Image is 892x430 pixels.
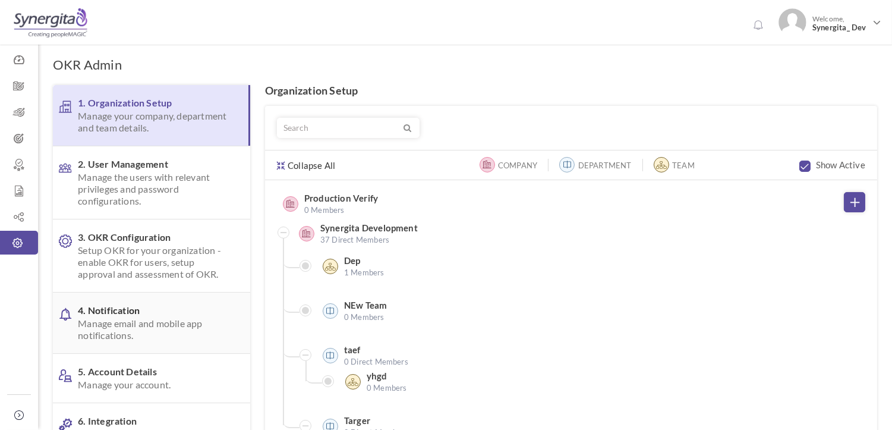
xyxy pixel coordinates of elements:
[578,159,632,171] label: Department
[344,311,387,323] span: 0 Members
[78,305,232,341] span: 4. Notification
[78,366,232,391] span: 5. Account Details
[78,231,232,280] span: 3. OKR Configuration
[778,8,806,36] img: Photo
[367,382,407,394] span: 0 Members
[78,318,232,341] span: Manage email and mobile app notifications.
[344,266,384,278] span: 1 Members
[78,158,232,207] span: 2. User Management
[320,222,418,234] label: Synergita Development
[774,4,886,38] a: Photo Welcome,Synergita_ Dev
[277,150,336,171] a: Collapse All
[78,379,232,391] span: Manage your account.
[304,204,378,216] span: 0 Members
[78,97,230,134] span: 1. Organization Setup
[265,85,877,97] h4: Organization Setup
[78,244,232,280] span: Setup OKR for your organization - enable OKR for users, setup approval and assessment of OKR.
[278,118,402,137] input: Search
[344,344,361,356] label: taef
[344,299,387,311] label: NEw Team
[304,192,378,204] label: Production Verify
[53,57,122,73] h1: OKR Admin
[498,159,537,171] label: Company
[344,415,370,426] label: Targer
[672,159,695,171] label: Team
[844,192,865,212] a: Add
[367,370,387,382] label: yhgd
[816,159,865,171] label: Show Active
[344,356,408,368] span: 0 Direct Members
[320,234,418,246] span: 37 Direct Members
[812,23,868,32] span: Synergita_ Dev
[749,15,768,34] a: Notifications
[78,110,230,134] span: Manage your company, department and team details.
[344,255,361,266] label: Dep
[806,8,871,38] span: Welcome,
[14,8,87,37] img: Logo
[78,171,232,207] span: Manage the users with relevant privileges and password configurations.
